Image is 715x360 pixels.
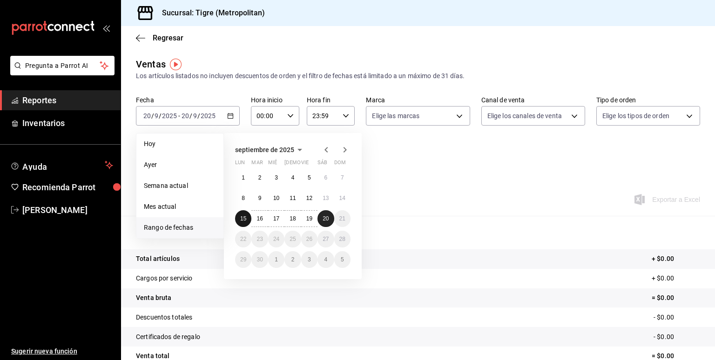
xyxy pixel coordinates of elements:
label: Fecha [136,97,240,103]
button: 8 de septiembre de 2025 [235,190,251,207]
input: ---- [200,112,216,120]
button: 1 de octubre de 2025 [268,251,284,268]
button: 16 de septiembre de 2025 [251,210,268,227]
button: 14 de septiembre de 2025 [334,190,351,207]
p: Certificados de regalo [136,332,200,342]
abbr: 4 de septiembre de 2025 [291,174,295,181]
p: Resumen [136,227,700,238]
abbr: 2 de octubre de 2025 [291,256,295,263]
button: Regresar [136,33,183,42]
button: 29 de septiembre de 2025 [235,251,251,268]
abbr: 5 de septiembre de 2025 [308,174,311,181]
input: ---- [162,112,177,120]
span: / [159,112,162,120]
button: 27 de septiembre de 2025 [317,231,334,247]
abbr: 21 de septiembre de 2025 [339,215,345,222]
button: 5 de septiembre de 2025 [301,169,317,186]
button: 2 de septiembre de 2025 [251,169,268,186]
button: 11 de septiembre de 2025 [284,190,301,207]
button: 10 de septiembre de 2025 [268,190,284,207]
span: Elige las marcas [372,111,419,120]
span: Regresar [153,33,183,42]
abbr: 4 de octubre de 2025 [324,256,327,263]
abbr: 12 de septiembre de 2025 [306,195,312,201]
span: Recomienda Parrot [22,181,113,193]
abbr: 24 de septiembre de 2025 [273,236,279,242]
button: 9 de septiembre de 2025 [251,190,268,207]
p: + $0.00 [652,273,700,283]
p: Cargos por servicio [136,273,193,283]
abbr: 14 de septiembre de 2025 [339,195,345,201]
abbr: 30 de septiembre de 2025 [256,256,263,263]
abbr: 27 de septiembre de 2025 [323,236,329,242]
button: 22 de septiembre de 2025 [235,231,251,247]
span: Inventarios [22,117,113,129]
button: 2 de octubre de 2025 [284,251,301,268]
button: 4 de septiembre de 2025 [284,169,301,186]
button: 28 de septiembre de 2025 [334,231,351,247]
label: Hora inicio [251,97,299,103]
abbr: martes [251,160,263,169]
abbr: 11 de septiembre de 2025 [290,195,296,201]
span: septiembre de 2025 [235,146,294,153]
abbr: 13 de septiembre de 2025 [323,195,329,201]
abbr: 26 de septiembre de 2025 [306,236,312,242]
button: 21 de septiembre de 2025 [334,210,351,227]
abbr: 20 de septiembre de 2025 [323,215,329,222]
span: - [178,112,180,120]
button: 17 de septiembre de 2025 [268,210,284,227]
label: Hora fin [307,97,355,103]
button: 6 de septiembre de 2025 [317,169,334,186]
span: Ayuda [22,160,101,171]
abbr: 22 de septiembre de 2025 [240,236,246,242]
abbr: 25 de septiembre de 2025 [290,236,296,242]
abbr: viernes [301,160,309,169]
abbr: 5 de octubre de 2025 [341,256,344,263]
span: Ayer [144,160,216,170]
span: / [197,112,200,120]
input: -- [181,112,189,120]
p: Venta bruta [136,293,171,303]
button: 25 de septiembre de 2025 [284,231,301,247]
p: - $0.00 [654,313,700,322]
button: open_drawer_menu [102,24,110,32]
a: Pregunta a Parrot AI [7,67,115,77]
abbr: 2 de septiembre de 2025 [258,174,262,181]
span: Hoy [144,139,216,149]
abbr: miércoles [268,160,277,169]
button: Pregunta a Parrot AI [10,56,115,75]
button: 5 de octubre de 2025 [334,251,351,268]
span: Elige los canales de venta [487,111,562,120]
abbr: 15 de septiembre de 2025 [240,215,246,222]
abbr: sábado [317,160,327,169]
button: 12 de septiembre de 2025 [301,190,317,207]
abbr: 17 de septiembre de 2025 [273,215,279,222]
label: Canal de venta [481,97,585,103]
input: -- [154,112,159,120]
p: = $0.00 [652,293,700,303]
img: Tooltip marker [170,59,182,70]
label: Tipo de orden [596,97,700,103]
button: 3 de octubre de 2025 [301,251,317,268]
p: Total artículos [136,254,180,264]
p: - $0.00 [654,332,700,342]
input: -- [143,112,151,120]
button: 4 de octubre de 2025 [317,251,334,268]
abbr: 29 de septiembre de 2025 [240,256,246,263]
button: 19 de septiembre de 2025 [301,210,317,227]
span: Reportes [22,94,113,107]
span: / [151,112,154,120]
abbr: jueves [284,160,339,169]
abbr: 1 de septiembre de 2025 [242,174,245,181]
abbr: domingo [334,160,346,169]
label: Marca [366,97,470,103]
abbr: 10 de septiembre de 2025 [273,195,279,201]
div: Los artículos listados no incluyen descuentos de orden y el filtro de fechas está limitado a un m... [136,71,700,81]
button: 23 de septiembre de 2025 [251,231,268,247]
span: / [189,112,192,120]
abbr: 18 de septiembre de 2025 [290,215,296,222]
span: Mes actual [144,202,216,212]
abbr: 16 de septiembre de 2025 [256,215,263,222]
abbr: 1 de octubre de 2025 [275,256,278,263]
